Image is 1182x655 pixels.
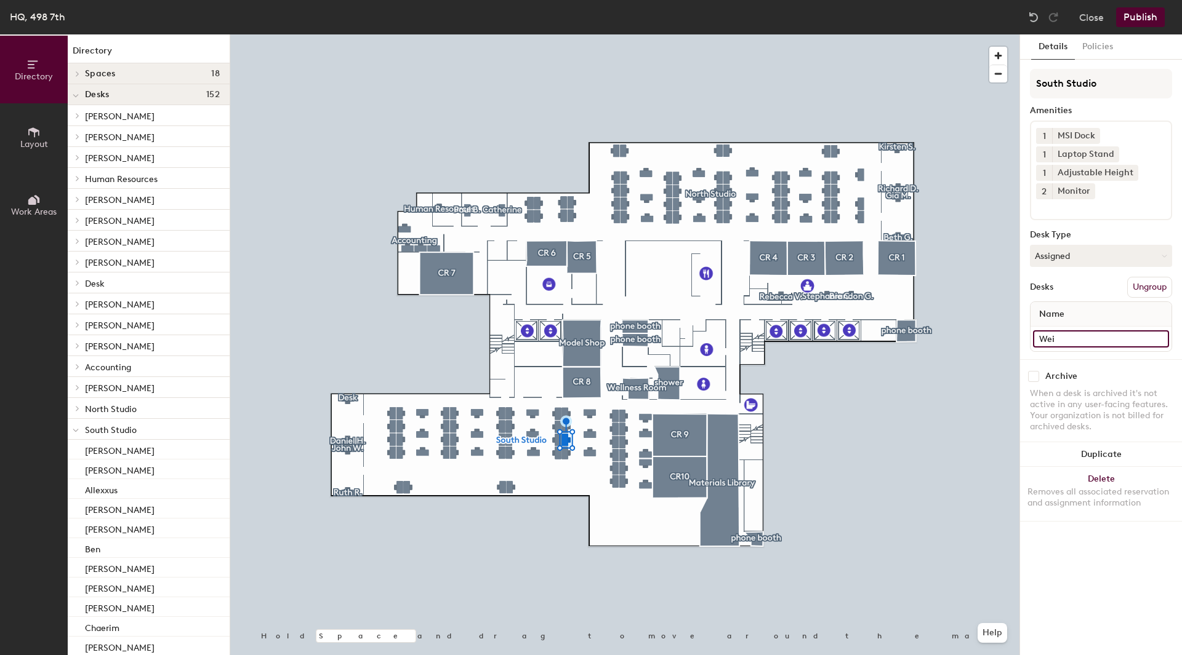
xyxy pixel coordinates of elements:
button: Help [978,623,1007,643]
span: Desk [85,279,105,289]
span: Work Areas [11,207,57,217]
span: [PERSON_NAME] [85,153,155,164]
span: Directory [15,71,53,82]
span: Name [1033,303,1071,325]
div: Adjustable Height [1052,165,1138,181]
div: Archive [1045,371,1077,381]
p: [PERSON_NAME] [85,521,155,535]
span: [PERSON_NAME] [85,300,155,310]
h1: Directory [68,44,230,63]
span: Desks [85,90,109,100]
span: [PERSON_NAME] [85,216,155,226]
span: 1 [1043,130,1046,143]
span: [PERSON_NAME] [85,258,155,268]
div: Laptop Stand [1052,146,1119,162]
p: [PERSON_NAME] [85,580,155,594]
span: 2 [1042,185,1047,198]
button: Details [1031,34,1075,60]
button: 1 [1036,146,1052,162]
span: 152 [206,90,220,100]
button: Duplicate [1020,442,1182,467]
span: North Studio [85,404,137,415]
button: Close [1079,7,1104,27]
span: [PERSON_NAME] [85,237,155,247]
button: Ungroup [1127,277,1172,298]
button: Publish [1116,7,1165,27]
button: DeleteRemoves all associated reservation and assignment information [1020,467,1182,521]
button: Policies [1075,34,1120,60]
div: MSI Dock [1052,128,1100,144]
p: Allexxus [85,482,118,496]
span: Human Resources [85,174,158,185]
span: [PERSON_NAME] [85,320,155,331]
span: Spaces [85,69,116,79]
img: Undo [1027,11,1040,23]
span: 1 [1043,167,1046,180]
div: Amenities [1030,106,1172,116]
button: Assigned [1030,245,1172,267]
span: South Studio [85,425,137,435]
div: When a desk is archived it's not active in any user-facing features. Your organization is not bil... [1030,388,1172,432]
p: [PERSON_NAME] [85,600,155,614]
div: Desk Type [1030,230,1172,240]
div: Monitor [1052,183,1095,199]
p: [PERSON_NAME] [85,501,155,515]
p: [PERSON_NAME] [85,639,155,653]
div: Removes all associated reservation and assignment information [1027,486,1175,509]
button: 1 [1036,165,1052,181]
input: Unnamed desk [1033,330,1169,347]
p: [PERSON_NAME] [85,560,155,574]
span: [PERSON_NAME] [85,132,155,143]
button: 2 [1036,183,1052,199]
span: [PERSON_NAME] [85,111,155,122]
p: Ben [85,541,100,555]
div: HQ, 498 7th [10,9,65,25]
span: Accounting [85,362,131,373]
div: Desks [1030,282,1053,292]
span: [PERSON_NAME] [85,341,155,352]
span: Layout [20,139,48,149]
img: Redo [1047,11,1059,23]
p: Chaerim [85,619,119,633]
p: [PERSON_NAME] [85,462,155,476]
span: 1 [1043,148,1046,161]
p: [PERSON_NAME] [85,442,155,456]
span: [PERSON_NAME] [85,383,155,394]
button: 1 [1036,128,1052,144]
span: [PERSON_NAME] [85,195,155,205]
span: 18 [211,69,220,79]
